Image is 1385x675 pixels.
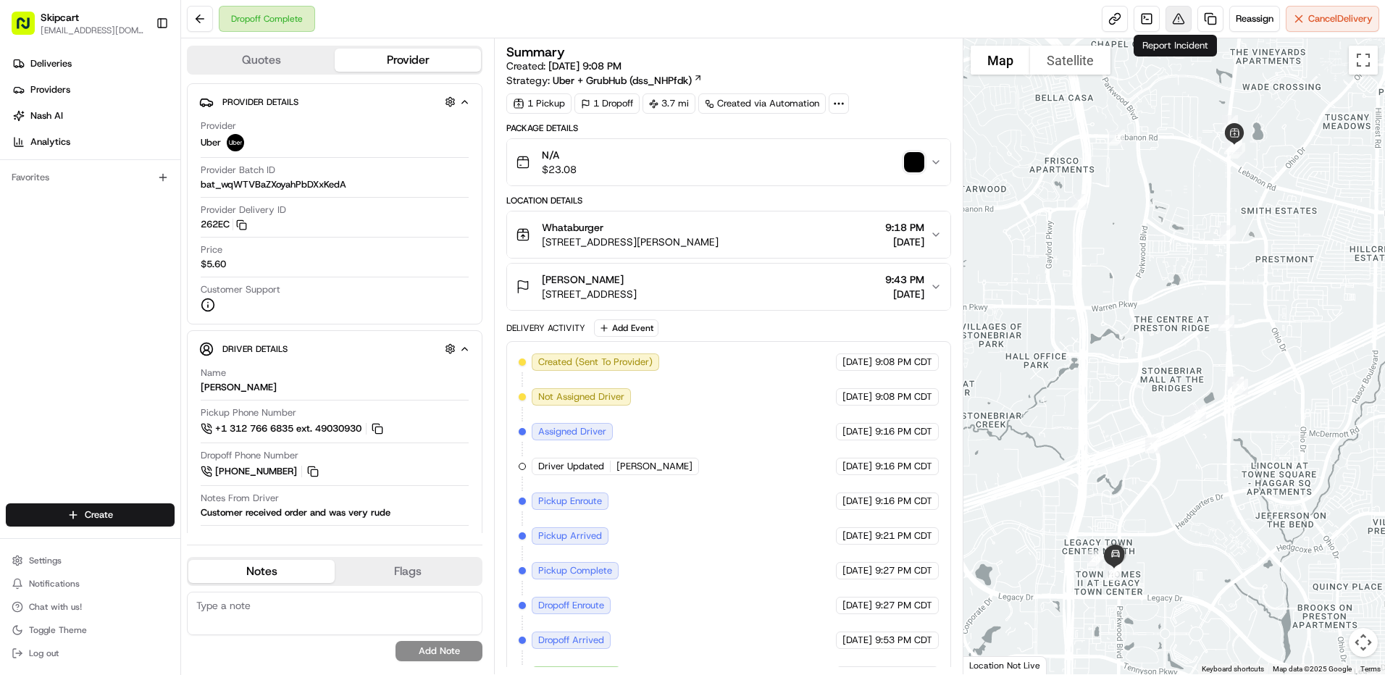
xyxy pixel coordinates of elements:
button: Skipcart[EMAIL_ADDRESS][DOMAIN_NAME] [6,6,150,41]
div: 8 [1214,219,1242,247]
button: Map camera controls [1349,628,1378,657]
span: Driver Updated [538,460,604,473]
span: [PERSON_NAME] [542,272,624,287]
a: Providers [6,78,180,101]
span: Dropoff Phone Number [201,449,298,462]
a: Uber + GrubHub (dss_NHPfdk) [553,73,703,88]
span: [DATE] [128,264,158,275]
span: Pickup Enroute [538,495,602,508]
img: Nash [14,14,43,43]
span: Create [85,508,113,521]
span: [DATE] [842,390,872,403]
span: 9:43 PM [885,272,924,287]
div: 6 [1216,109,1244,137]
span: Pickup Arrived [538,529,602,542]
button: Log out [6,643,175,663]
div: Favorites [6,166,175,189]
span: Pylon [144,359,175,370]
button: Notes [188,560,335,583]
img: Google [967,655,1015,674]
span: Providers [30,83,70,96]
span: Created (Sent To Provider) [538,356,653,369]
span: [DATE] [885,287,924,301]
div: Report Incident [1134,35,1217,56]
span: API Documentation [137,324,233,338]
div: Start new chat [65,138,238,153]
div: Strategy: [506,73,703,88]
span: 9:53 PM CDT [875,634,932,647]
div: Package Details [506,122,951,134]
button: Provider Details [199,90,470,114]
span: Assigned Driver [538,425,606,438]
span: Dropoff Enroute [538,599,604,612]
span: 9:16 PM CDT [875,460,932,473]
span: [DATE] [842,564,872,577]
span: bat_wqWTVBaZXoyahPbDXxKedA [201,178,346,191]
span: • [120,264,125,275]
button: Flags [335,560,481,583]
p: Welcome 👋 [14,58,264,81]
button: Add Event [594,319,658,337]
span: $5.60 [201,258,226,271]
h3: Summary [506,46,565,59]
a: Created via Automation [698,93,826,114]
a: Powered byPylon [102,359,175,370]
div: Location Not Live [963,656,1047,674]
span: [STREET_ADDRESS][PERSON_NAME] [542,235,719,249]
div: [PERSON_NAME] [201,381,277,394]
span: Provider Batch ID [201,164,275,177]
span: Not Assigned Driver [538,390,624,403]
div: We're available if you need us! [65,153,199,164]
div: 18 [1139,432,1167,459]
a: Open this area in Google Maps (opens a new window) [967,655,1015,674]
span: [DATE] 9:08 PM [548,59,622,72]
span: 9:27 PM CDT [875,564,932,577]
button: See all [225,185,264,203]
button: Provider [335,49,481,72]
div: 📗 [14,325,26,337]
span: [DATE] [842,599,872,612]
span: [DATE] [842,425,872,438]
span: 9:08 PM CDT [875,356,932,369]
button: Show street map [971,46,1030,75]
span: 9:18 PM [885,220,924,235]
button: Notifications [6,574,175,594]
span: Toggle Theme [29,624,87,636]
a: 📗Knowledge Base [9,318,117,344]
span: Uber + GrubHub (dss_NHPfdk) [553,73,692,88]
span: N/A [542,148,577,162]
span: 9:16 PM CDT [875,495,932,508]
button: [PERSON_NAME][STREET_ADDRESS]9:43 PM[DATE] [507,264,950,310]
span: Log out [29,647,59,659]
span: Chat with us! [29,601,82,613]
span: Pickup Complete [538,564,612,577]
span: Uber [201,136,221,149]
button: [EMAIL_ADDRESS][DOMAIN_NAME] [41,25,144,36]
button: photo_proof_of_delivery image [904,152,924,172]
div: Location Details [506,195,951,206]
div: 17 [1184,399,1212,427]
img: 8571987876998_91fb9ceb93ad5c398215_72.jpg [30,138,57,164]
span: Provider [201,120,236,133]
button: Start new chat [246,143,264,160]
div: 2 [1103,124,1131,151]
span: 9:27 PM CDT [875,599,932,612]
a: Deliveries [6,52,180,75]
span: Whataburger [542,220,603,235]
span: Wisdom [PERSON_NAME] [45,225,154,236]
span: [DATE] [842,495,872,508]
span: 9:16 PM CDT [875,425,932,438]
span: Nash AI [30,109,63,122]
span: Cancel Delivery [1308,12,1373,25]
span: [DATE] [842,634,872,647]
button: Toggle Theme [6,620,175,640]
button: Skipcart [41,10,79,25]
span: Settings [29,555,62,566]
span: [DATE] [842,356,872,369]
button: Settings [6,550,175,571]
span: Provider Details [222,96,298,108]
span: Reassign [1236,12,1273,25]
